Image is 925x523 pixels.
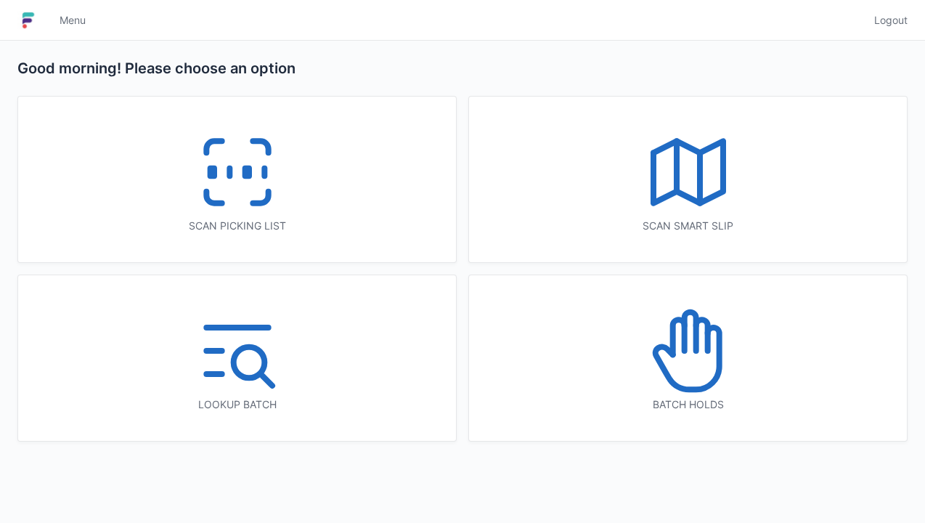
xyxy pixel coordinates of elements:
[17,275,457,442] a: Lookup batch
[51,7,94,33] a: Menu
[17,96,457,263] a: Scan picking list
[865,7,908,33] a: Logout
[498,397,878,412] div: Batch holds
[60,13,86,28] span: Menu
[498,219,878,233] div: Scan smart slip
[468,275,908,442] a: Batch holds
[874,13,908,28] span: Logout
[468,96,908,263] a: Scan smart slip
[17,58,908,78] h2: Good morning! Please choose an option
[17,9,39,32] img: logo-small.jpg
[47,219,427,233] div: Scan picking list
[47,397,427,412] div: Lookup batch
